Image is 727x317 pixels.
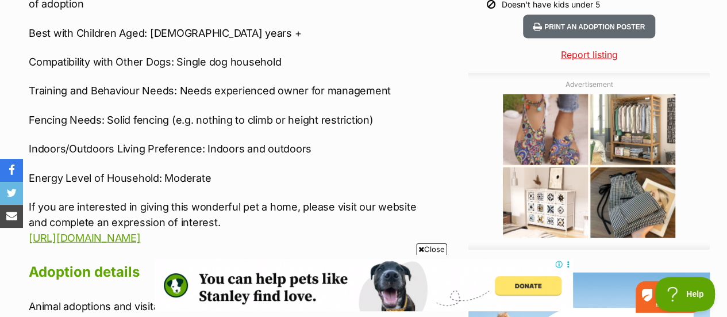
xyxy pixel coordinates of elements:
a: Report listing [468,48,710,62]
span: Close [416,243,447,255]
p: Indoors/Outdoors Living Preference: Indoors and outdoors [29,141,433,156]
iframe: Advertisement [503,94,675,238]
img: https://img.kwcdn.com/product/fancy/8fff04f2-43c6-4bfa-a8a3-34aa0a74f003.jpg?imageMogr2/strip/siz... [98,82,193,161]
iframe: Help Scout Beacon - Open [655,277,716,311]
p: Energy Level of Household: Moderate [29,170,433,186]
p: Compatibility with Other Dogs: Single dog household [29,54,433,70]
iframe: Advertisement [155,259,573,311]
a: [URL][DOMAIN_NAME] [29,232,140,244]
button: Print an adoption poster [523,15,655,39]
p: Training and Behaviour Needs: Needs experienced owner for management [29,83,433,98]
p: Best with Children Aged: [DEMOGRAPHIC_DATA] years + [29,25,433,41]
div: Advertisement [468,73,710,250]
h2: Adoption details [29,259,433,285]
p: If you are interested in giving this wonderful pet a home, please visit our website and complete ... [29,199,433,246]
p: Fencing Needs: Solid fencing (e.g. nothing to climb or height restriction) [29,112,433,128]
